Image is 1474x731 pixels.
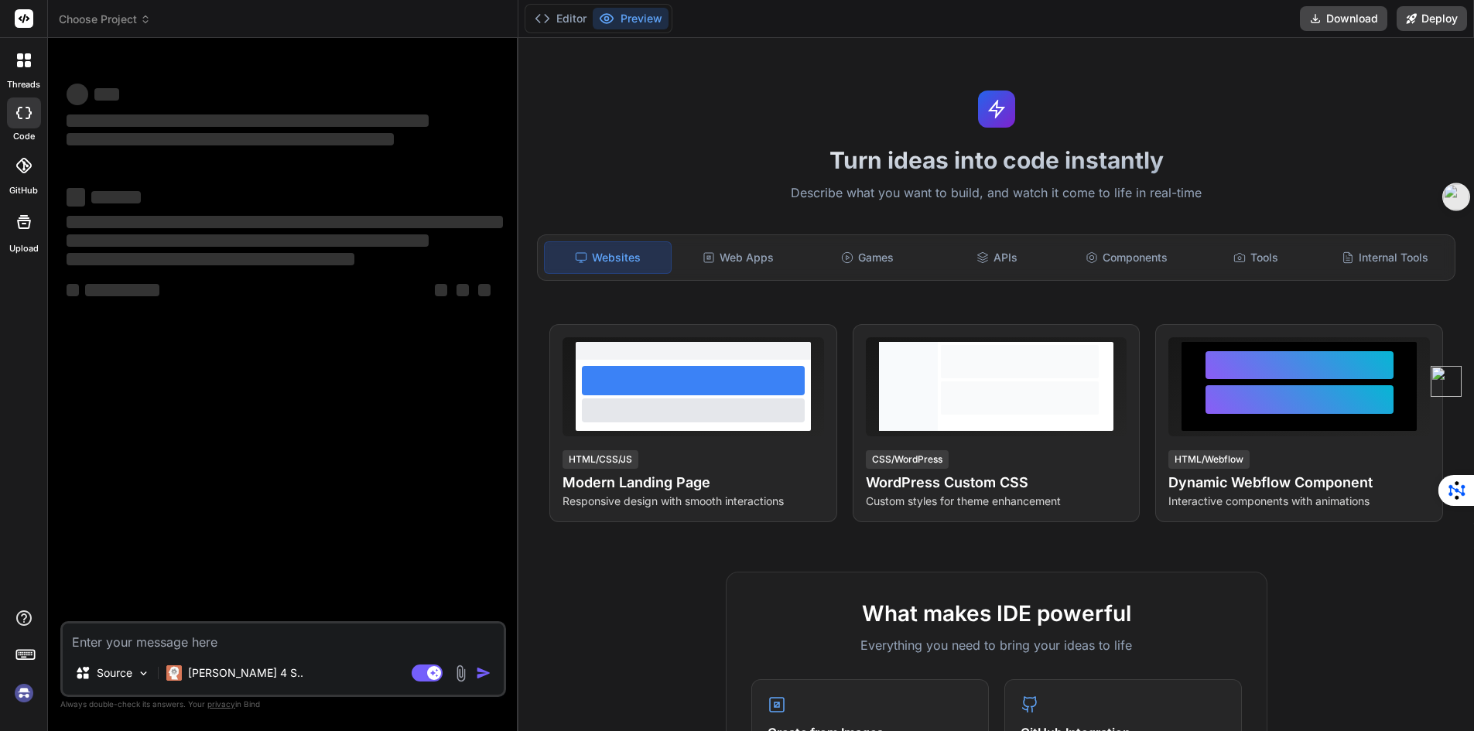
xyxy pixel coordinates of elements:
[452,664,470,682] img: attachment
[866,472,1127,494] h4: WordPress Custom CSS
[866,450,949,469] div: CSS/WordPress
[166,665,182,681] img: Claude 4 Sonnet
[675,241,801,274] div: Web Apps
[1300,6,1387,31] button: Download
[67,84,88,105] span: ‌
[67,188,85,207] span: ‌
[805,241,931,274] div: Games
[67,216,503,228] span: ‌
[1192,241,1318,274] div: Tools
[97,665,132,681] p: Source
[9,184,38,197] label: GitHub
[563,472,824,494] h4: Modern Landing Page
[1063,241,1189,274] div: Components
[563,494,824,509] p: Responsive design with smooth interactions
[67,234,429,247] span: ‌
[11,680,37,706] img: signin
[751,597,1242,630] h2: What makes IDE powerful
[60,697,506,712] p: Always double-check its answers. Your in Bind
[1168,472,1430,494] h4: Dynamic Webflow Component
[866,494,1127,509] p: Custom styles for theme enhancement
[67,253,354,265] span: ‌
[478,284,491,296] span: ‌
[1397,6,1467,31] button: Deploy
[67,133,394,145] span: ‌
[13,130,35,143] label: code
[1322,241,1448,274] div: Internal Tools
[207,699,235,709] span: privacy
[94,88,119,101] span: ‌
[457,284,469,296] span: ‌
[528,183,1465,203] p: Describe what you want to build, and watch it come to life in real-time
[1168,494,1430,509] p: Interactive components with animations
[67,114,429,127] span: ‌
[563,450,638,469] div: HTML/CSS/JS
[67,284,79,296] span: ‌
[476,665,491,681] img: icon
[1168,450,1250,469] div: HTML/Webflow
[528,146,1465,174] h1: Turn ideas into code instantly
[593,8,669,29] button: Preview
[9,242,39,255] label: Upload
[528,8,593,29] button: Editor
[137,667,150,680] img: Pick Models
[934,241,1060,274] div: APIs
[188,665,303,681] p: [PERSON_NAME] 4 S..
[751,636,1242,654] p: Everything you need to bring your ideas to life
[7,78,40,91] label: threads
[59,12,151,27] span: Choose Project
[85,284,159,296] span: ‌
[435,284,447,296] span: ‌
[91,191,141,203] span: ‌
[544,241,672,274] div: Websites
